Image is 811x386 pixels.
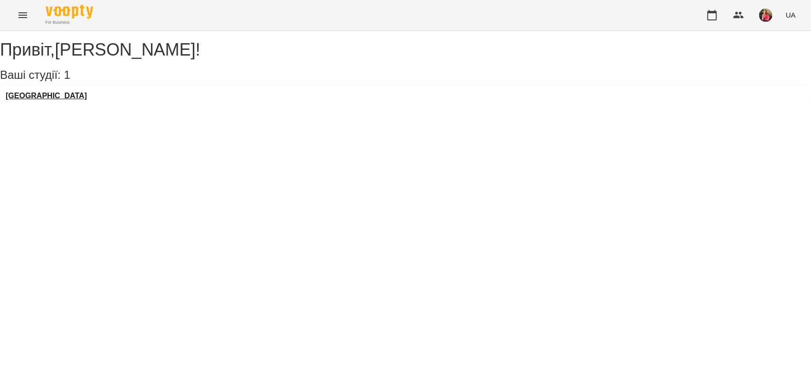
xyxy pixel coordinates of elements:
[64,68,70,81] span: 1
[6,92,87,100] a: [GEOGRAPHIC_DATA]
[782,6,800,24] button: UA
[759,9,773,22] img: c8ec532f7c743ac4a7ca2a244336a431.jpg
[786,10,796,20] span: UA
[46,5,93,19] img: Voopty Logo
[46,19,93,26] span: For Business
[11,4,34,27] button: Menu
